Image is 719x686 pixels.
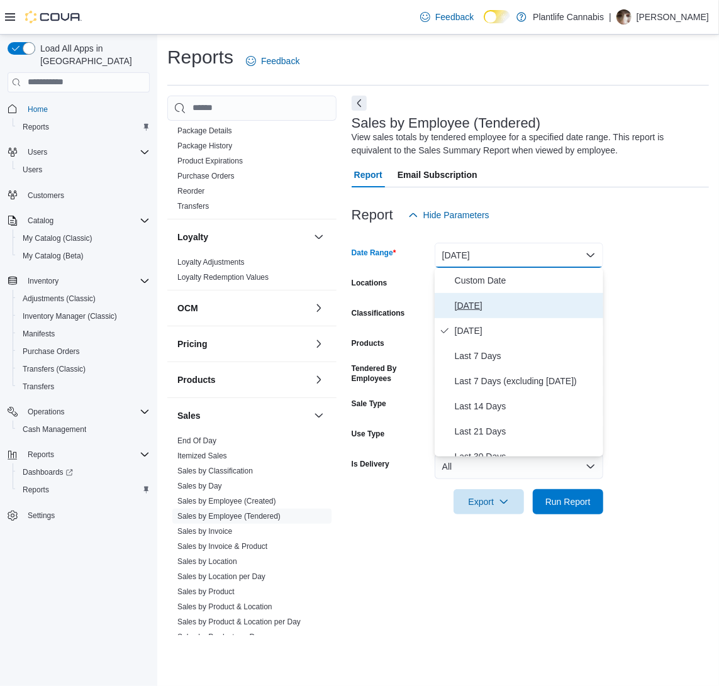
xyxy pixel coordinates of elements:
[352,278,387,288] label: Locations
[545,495,591,508] span: Run Report
[177,156,243,166] span: Product Expirations
[23,485,49,495] span: Reports
[177,497,276,506] a: Sales by Employee (Created)
[352,308,405,318] label: Classifications
[177,172,235,180] a: Purchase Orders
[415,4,479,30] a: Feedback
[3,143,155,161] button: Users
[177,557,237,566] a: Sales by Location
[3,212,155,230] button: Catalog
[23,447,150,462] span: Reports
[13,161,155,179] button: Users
[352,96,367,111] button: Next
[177,272,269,282] span: Loyalty Redemption Values
[352,131,703,157] div: View sales totals by tendered employee for a specified date range. This report is equivalent to t...
[23,508,60,523] a: Settings
[23,122,49,132] span: Reports
[23,404,150,419] span: Operations
[177,602,272,612] span: Sales by Product & Location
[18,291,101,306] a: Adjustments (Classic)
[177,527,232,536] a: Sales by Invoice
[177,633,263,641] a: Sales by Product per Day
[13,378,155,396] button: Transfers
[352,207,393,223] h3: Report
[3,272,155,290] button: Inventory
[177,526,232,536] span: Sales by Invoice
[352,338,384,348] label: Products
[18,162,150,177] span: Users
[311,408,326,423] button: Sales
[18,344,85,359] a: Purchase Orders
[13,360,155,378] button: Transfers (Classic)
[455,273,598,288] span: Custom Date
[177,511,281,521] span: Sales by Employee (Tendered)
[177,126,232,135] a: Package Details
[455,399,598,414] span: Last 14 Days
[311,336,326,351] button: Pricing
[177,512,281,521] a: Sales by Employee (Tendered)
[177,202,209,211] a: Transfers
[177,451,227,461] span: Itemized Sales
[28,407,65,417] span: Operations
[354,162,382,187] span: Report
[23,364,86,374] span: Transfers (Classic)
[13,230,155,247] button: My Catalog (Classic)
[454,489,524,514] button: Export
[13,481,155,499] button: Reports
[35,42,150,67] span: Load All Apps in [GEOGRAPHIC_DATA]
[3,100,155,118] button: Home
[23,311,117,321] span: Inventory Manager (Classic)
[23,467,73,477] span: Dashboards
[435,11,474,23] span: Feedback
[177,617,301,627] span: Sales by Product & Location per Day
[3,506,155,524] button: Settings
[18,422,150,437] span: Cash Management
[177,231,208,243] h3: Loyalty
[177,338,207,350] h3: Pricing
[177,541,267,551] span: Sales by Invoice & Product
[177,186,204,196] span: Reorder
[461,489,516,514] span: Export
[13,421,155,438] button: Cash Management
[352,363,430,384] label: Tendered By Employees
[423,209,489,221] span: Hide Parameters
[167,433,337,650] div: Sales
[177,373,309,386] button: Products
[177,409,309,422] button: Sales
[435,243,603,268] button: [DATE]
[311,372,326,387] button: Products
[352,459,389,469] label: Is Delivery
[3,403,155,421] button: Operations
[484,10,510,23] input: Dark Mode
[23,213,59,228] button: Catalog
[3,446,155,463] button: Reports
[167,48,337,219] div: Inventory
[177,171,235,181] span: Purchase Orders
[177,302,309,314] button: OCM
[177,187,204,196] a: Reorder
[177,482,222,490] a: Sales by Day
[177,467,253,475] a: Sales by Classification
[177,587,235,596] a: Sales by Product
[311,301,326,316] button: OCM
[403,202,494,228] button: Hide Parameters
[23,165,42,175] span: Users
[23,102,53,117] a: Home
[28,511,55,521] span: Settings
[23,251,84,261] span: My Catalog (Beta)
[28,216,53,226] span: Catalog
[533,489,603,514] button: Run Report
[23,507,150,523] span: Settings
[177,201,209,211] span: Transfers
[177,302,198,314] h3: OCM
[177,572,265,582] span: Sales by Location per Day
[18,344,150,359] span: Purchase Orders
[18,326,150,341] span: Manifests
[398,162,477,187] span: Email Subscription
[177,587,235,597] span: Sales by Product
[455,449,598,464] span: Last 30 Days
[23,404,70,419] button: Operations
[23,145,150,160] span: Users
[352,399,386,409] label: Sale Type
